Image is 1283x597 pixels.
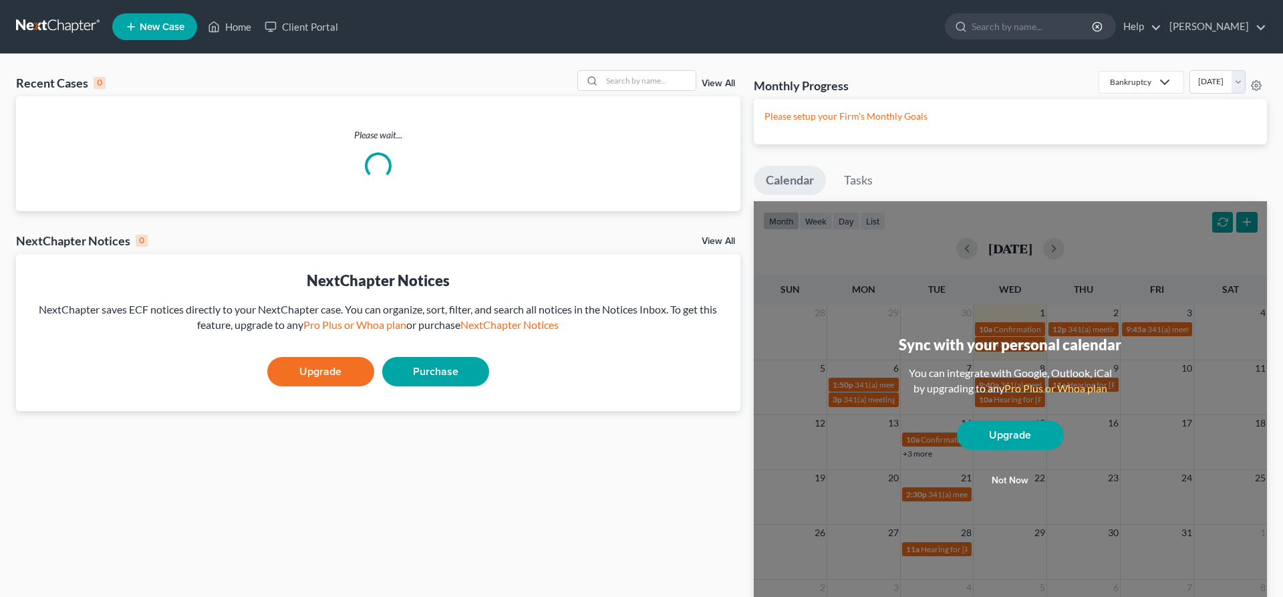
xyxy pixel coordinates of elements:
[899,334,1121,355] div: Sync with your personal calendar
[602,71,696,90] input: Search by name...
[764,110,1256,123] p: Please setup your Firm's Monthly Goals
[957,421,1064,450] a: Upgrade
[201,15,258,39] a: Home
[460,318,559,331] a: NextChapter Notices
[1110,76,1151,88] div: Bankruptcy
[972,14,1094,39] input: Search by name...
[754,166,826,195] a: Calendar
[94,77,106,89] div: 0
[16,128,740,142] p: Please wait...
[832,166,885,195] a: Tasks
[27,302,730,333] div: NextChapter saves ECF notices directly to your NextChapter case. You can organize, sort, filter, ...
[903,366,1117,396] div: You can integrate with Google, Outlook, iCal by upgrading to any
[136,235,148,247] div: 0
[1163,15,1266,39] a: [PERSON_NAME]
[16,233,148,249] div: NextChapter Notices
[957,467,1064,494] button: Not now
[267,357,374,386] a: Upgrade
[303,318,406,331] a: Pro Plus or Whoa plan
[258,15,345,39] a: Client Portal
[16,75,106,91] div: Recent Cases
[1004,382,1107,394] a: Pro Plus or Whoa plan
[27,270,730,291] div: NextChapter Notices
[1117,15,1161,39] a: Help
[382,357,489,386] a: Purchase
[702,237,735,246] a: View All
[754,78,849,94] h3: Monthly Progress
[140,22,184,32] span: New Case
[702,79,735,88] a: View All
